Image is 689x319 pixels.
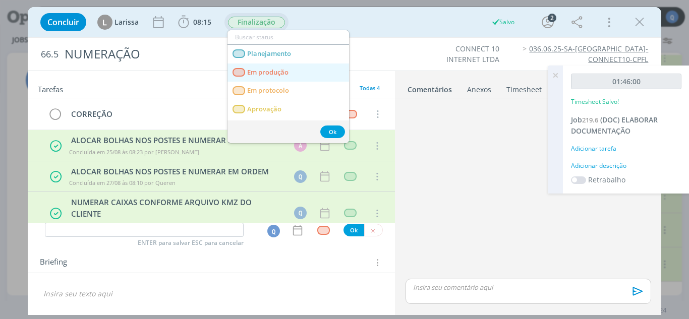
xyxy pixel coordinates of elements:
a: Timesheet [506,80,542,95]
div: NUMERAR CAIXAS CONFORME ARQUIVO KMZ DO CLIENTE [67,197,284,219]
div: Q [267,225,280,237]
span: Todas 4 [360,84,380,92]
span: Concluída em 27/08 às 08:10 por Queren [69,179,176,186]
p: Timesheet Salvo! [571,97,619,106]
button: Finalização [227,16,285,29]
a: 036.06.25-SA-[GEOGRAPHIC_DATA]-CONNECT10-CPFL [529,44,648,63]
span: 66.5 [41,49,59,60]
ul: Finalização [227,30,350,144]
button: 08:15 [176,14,214,30]
a: Comentários [407,80,452,95]
div: dialog [28,7,662,315]
span: Larissa [114,19,139,26]
span: 08:15 [193,17,211,27]
span: Concluída em 30/09 às 09:46 por [PERSON_NAME] [69,221,199,229]
div: L [97,15,112,30]
span: ENTER para salvar ESC para cancelar [138,239,244,247]
button: Ok [343,224,364,236]
div: NUMERAÇÃO [61,42,391,67]
a: Job219.6(DOC) ELABORAR DOCUMENTAÇÃO [571,115,658,136]
span: Planejamento [247,50,291,58]
input: Buscar status [227,30,349,44]
div: Adicionar descrição [571,161,681,170]
span: Em protocolo [247,87,289,95]
label: Retrabalho [588,174,625,185]
span: Finalização [228,17,285,28]
button: Ok [320,125,345,138]
button: 2 [540,14,556,30]
div: CORREÇÃO [67,108,285,120]
div: Anexos [467,85,491,95]
div: Salvo [491,18,515,27]
span: Concluir [47,18,79,26]
div: Adicionar tarefa [571,144,681,153]
span: Tarefas [38,82,63,94]
span: Briefing [40,256,67,269]
button: Q [267,224,280,238]
div: ALOCAR BOLHAS NOS POSTES E NUMERAR EM ORDEM [67,135,284,146]
span: (DOC) ELABORAR DOCUMENTAÇÃO [571,115,658,136]
span: Aprovação [247,105,281,113]
button: LLarissa [97,15,139,30]
button: Concluir [40,13,86,31]
div: 2 [548,14,556,22]
a: CONNECT 10 INTERNET LTDA [446,44,499,63]
div: ALOCAR BOLHAS NOS POSTES E NUMERAR EM ORDEM [67,166,284,177]
span: 219.6 [582,115,598,124]
span: Em produção [247,69,289,77]
span: Concluída em 25/08 às 08:23 por [PERSON_NAME] [69,148,199,156]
